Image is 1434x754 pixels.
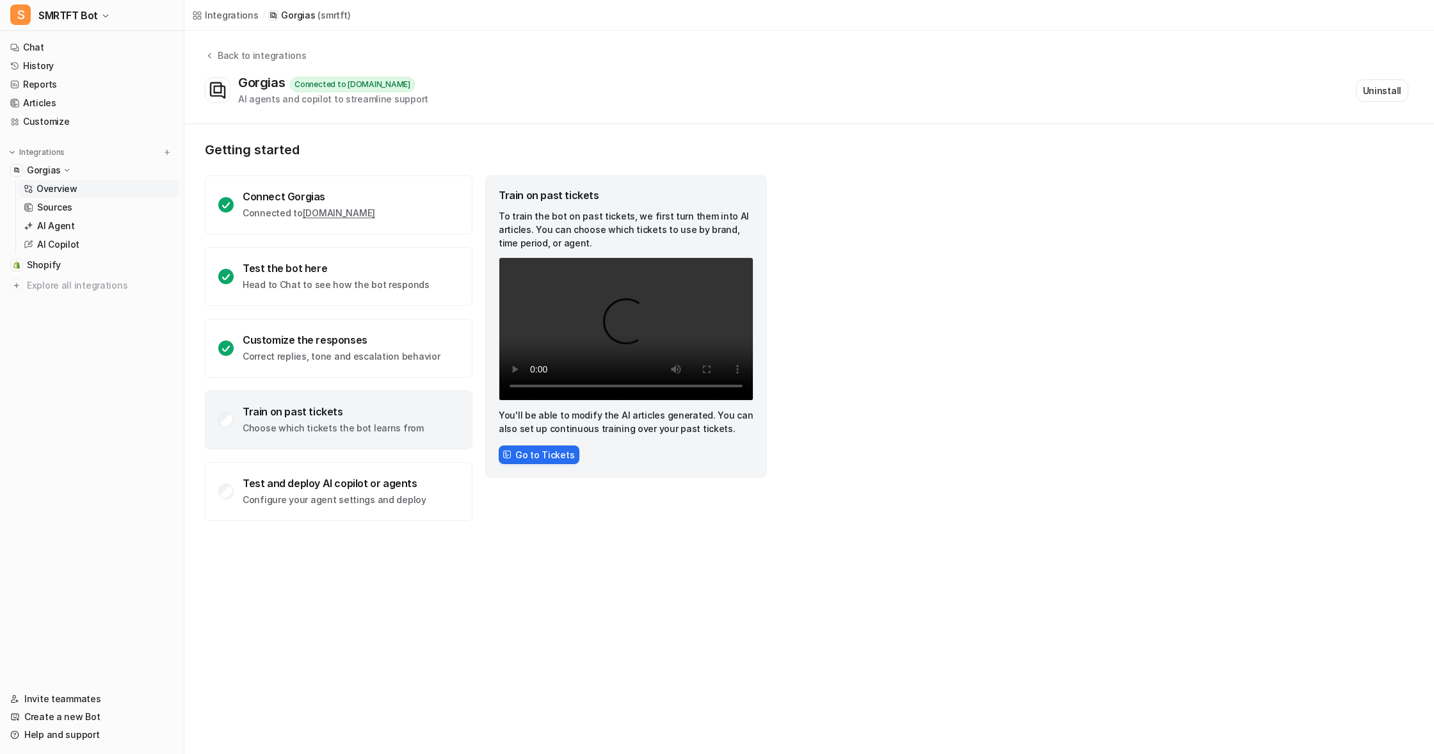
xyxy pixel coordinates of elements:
a: Invite teammates [5,690,179,708]
button: Back to integrations [205,49,306,75]
img: menu_add.svg [163,148,172,157]
div: Connected to [DOMAIN_NAME] [290,77,415,92]
p: Sources [37,201,72,214]
span: S [10,4,31,25]
p: Overview [36,182,77,195]
img: FrameIcon [503,450,512,459]
p: Gorgias [27,164,61,177]
a: Integrations [192,8,259,22]
img: Gorgias [13,166,20,174]
div: Back to integrations [214,49,306,62]
a: Help and support [5,726,179,744]
a: Create a new Bot [5,708,179,726]
span: / [262,10,265,21]
a: Articles [5,94,179,112]
a: Customize [5,113,179,131]
a: Overview [19,180,179,198]
span: SMRTFT Bot [38,6,98,24]
p: Connected to [243,207,375,220]
p: Integrations [19,147,65,157]
div: Integrations [205,8,259,22]
div: Gorgias [238,75,290,90]
img: Gorgias icon [205,78,230,102]
a: Sources [19,198,179,216]
video: Your browser does not support the video tag. [499,257,753,401]
p: AI Agent [37,220,75,232]
a: Explore all integrations [5,277,179,294]
span: Explore all integrations [27,275,173,296]
a: Chat [5,38,179,56]
button: Go to Tickets [499,445,579,464]
p: Correct replies, tone and escalation behavior [243,350,440,363]
img: explore all integrations [10,279,23,292]
p: Head to Chat to see how the bot responds [243,278,430,291]
div: Train on past tickets [499,189,753,202]
button: Integrations [5,146,68,159]
a: AI Agent [19,217,179,235]
div: Test and deploy AI copilot or agents [243,477,426,490]
p: Choose which tickets the bot learns from [243,422,424,435]
p: You'll be able to modify the AI articles generated. You can also set up continuous training over ... [499,408,753,435]
div: Test the bot here [243,262,430,275]
div: Connect Gorgias [243,190,375,203]
div: AI agents and copilot to streamline support [238,92,428,106]
p: Gorgias [281,9,315,22]
span: Shopify [27,259,61,271]
a: [DOMAIN_NAME] [303,207,375,218]
p: Configure your agent settings and deploy [243,493,426,506]
a: Reports [5,76,179,93]
a: AI Copilot [19,236,179,253]
p: ( smrtft ) [318,9,350,22]
a: ShopifyShopify [5,256,179,274]
img: Shopify [13,261,20,269]
img: expand menu [8,148,17,157]
button: Uninstall [1356,79,1408,102]
a: Gorgias(smrtft) [268,9,350,22]
div: Train on past tickets [243,405,424,418]
div: Customize the responses [243,333,440,346]
p: Getting started [205,142,768,157]
p: AI Copilot [37,238,79,251]
p: To train the bot on past tickets, we first turn them into AI articles. You can choose which ticke... [499,209,753,250]
a: History [5,57,179,75]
